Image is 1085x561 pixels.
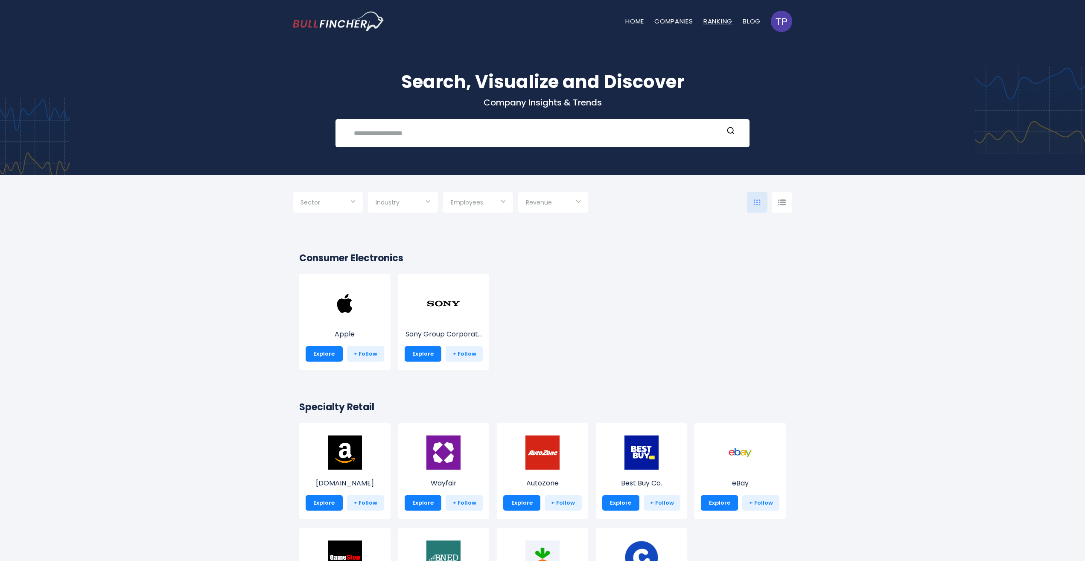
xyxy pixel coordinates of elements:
[503,495,540,511] a: Explore
[293,68,792,95] h1: Search, Visualize and Discover
[624,435,659,470] img: BBY.png
[293,12,385,31] img: bullfincher logo
[405,346,442,362] a: Explore
[446,346,483,362] a: + Follow
[654,17,693,26] a: Companies
[701,478,779,488] p: eBay
[602,478,681,488] p: Best Buy Co.
[328,435,362,470] img: AMZN.png
[328,286,362,321] img: AAPL.png
[376,196,430,211] input: Selection
[451,199,483,206] span: Employees
[625,17,644,26] a: Home
[306,451,384,488] a: [DOMAIN_NAME]
[526,199,552,206] span: Revenue
[306,302,384,339] a: Apple
[300,196,355,211] input: Selection
[347,346,384,362] a: + Follow
[405,302,483,339] a: Sony Group Corporat...
[742,495,779,511] a: + Follow
[451,196,505,211] input: Selection
[293,12,385,31] a: Go to homepage
[725,126,736,137] button: Search
[754,199,761,205] img: icon-comp-grid.svg
[299,400,786,414] h2: Specialty Retail
[306,478,384,488] p: Amazon.com
[446,495,483,511] a: + Follow
[293,97,792,108] p: Company Insights & Trends
[306,329,384,339] p: Apple
[426,435,461,470] img: W.png
[405,451,483,488] a: Wayfair
[306,346,343,362] a: Explore
[299,251,786,265] h2: Consumer Electronics
[405,495,442,511] a: Explore
[503,451,582,488] a: AutoZone
[405,329,483,339] p: Sony Group Corporation
[306,495,343,511] a: Explore
[743,17,761,26] a: Blog
[503,478,582,488] p: AutoZone
[525,435,560,470] img: AZO.png
[701,495,738,511] a: Explore
[723,435,757,470] img: EBAY.png
[644,495,681,511] a: + Follow
[300,199,320,206] span: Sector
[602,451,681,488] a: Best Buy Co.
[405,478,483,488] p: Wayfair
[526,196,580,211] input: Selection
[701,451,779,488] a: eBay
[602,495,639,511] a: Explore
[347,495,384,511] a: + Follow
[426,286,461,321] img: SONY.png
[376,199,400,206] span: Industry
[703,17,732,26] a: Ranking
[545,495,582,511] a: + Follow
[778,199,786,205] img: icon-comp-list-view.svg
